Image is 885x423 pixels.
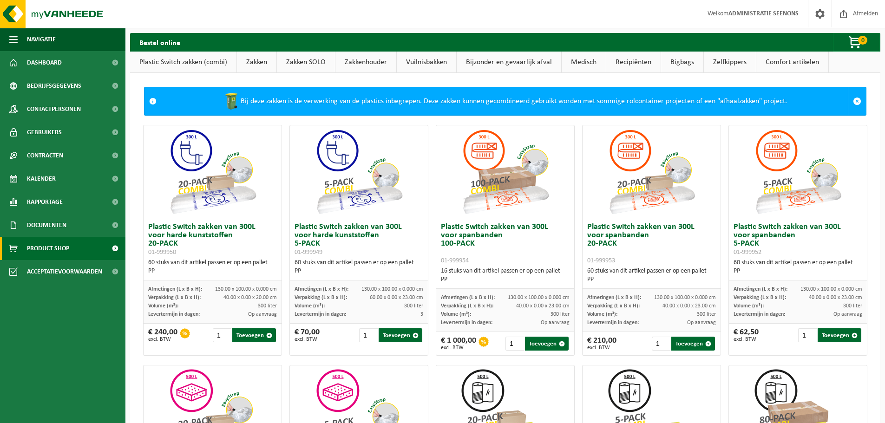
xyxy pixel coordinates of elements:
div: PP [295,267,423,275]
div: PP [734,267,862,275]
span: 3 [420,312,423,317]
span: 01-999954 [441,257,469,264]
span: Kalender [27,167,56,190]
a: Zakkenhouder [335,52,396,73]
div: € 1 000,00 [441,337,476,351]
input: 1 [798,328,817,342]
span: Op aanvraag [833,312,862,317]
span: 40.00 x 0.00 x 23.00 cm [662,303,716,309]
div: 16 stuks van dit artikel passen er op een pallet [441,267,570,284]
span: Dashboard [27,51,62,74]
span: 130.00 x 100.00 x 0.000 cm [800,286,862,292]
div: PP [148,267,277,275]
span: Verpakking (L x B x H): [734,295,786,300]
span: Op aanvraag [541,320,570,325]
a: Zakken SOLO [277,52,335,73]
h3: Plastic Switch zakken van 300L voor harde kunststoffen 5-PACK [295,223,423,256]
span: Verpakking (L x B x H): [295,295,347,300]
div: € 62,50 [734,328,759,342]
div: € 70,00 [295,328,320,342]
button: Toevoegen [818,328,861,342]
img: WB-0240-HPE-GN-50.png [222,92,241,111]
img: 01-999949 [313,125,406,218]
span: Afmetingen (L x B x H): [441,295,495,300]
div: PP [441,275,570,284]
input: 1 [652,337,671,351]
img: 01-999953 [605,125,698,218]
a: Medisch [562,52,606,73]
h2: Bestel online [130,33,190,51]
img: 01-999950 [166,125,259,218]
span: 300 liter [551,312,570,317]
a: Sluit melding [848,87,866,115]
span: Bedrijfsgegevens [27,74,81,98]
a: Bigbags [661,52,703,73]
span: 130.00 x 100.00 x 0.000 cm [654,295,716,300]
span: Levertermijn in dagen: [441,320,492,325]
div: 60 stuks van dit artikel passen er op een pallet [295,259,423,275]
span: 130.00 x 100.00 x 0.000 cm [361,286,423,292]
span: Levertermijn in dagen: [734,312,785,317]
a: Comfort artikelen [756,52,828,73]
span: Acceptatievoorwaarden [27,260,102,283]
span: Verpakking (L x B x H): [148,295,201,300]
span: Volume (m³): [295,303,325,309]
span: 300 liter [258,303,277,309]
span: excl. BTW [148,337,177,342]
span: 60.00 x 0.00 x 23.00 cm [370,295,423,300]
span: 300 liter [697,312,716,317]
span: Documenten [27,214,66,237]
a: Bijzonder en gevaarlijk afval [457,52,561,73]
div: 60 stuks van dit artikel passen er op een pallet [148,259,277,275]
button: Toevoegen [671,337,715,351]
a: Zakken [237,52,276,73]
span: 01-999952 [734,249,761,256]
span: 130.00 x 100.00 x 0.000 cm [508,295,570,300]
span: Afmetingen (L x B x H): [587,295,641,300]
h3: Plastic Switch zakken van 300L voor spanbanden 100-PACK [441,223,570,265]
a: Zelfkippers [704,52,756,73]
div: € 240,00 [148,328,177,342]
span: excl. BTW [441,345,476,351]
a: Vuilnisbakken [397,52,456,73]
span: Contactpersonen [27,98,81,121]
button: 0 [833,33,879,52]
div: 60 stuks van dit artikel passen er op een pallet [587,267,716,284]
span: 300 liter [404,303,423,309]
input: 1 [359,328,378,342]
strong: ADMINISTRATIE SEENONS [728,10,799,17]
span: 40.00 x 0.00 x 23.00 cm [809,295,862,300]
a: Recipiënten [606,52,661,73]
span: Afmetingen (L x B x H): [295,286,348,292]
div: 60 stuks van dit artikel passen er op een pallet [734,259,862,275]
span: Product Shop [27,237,69,260]
span: Afmetingen (L x B x H): [148,286,202,292]
div: € 210,00 [587,337,616,351]
span: excl. BTW [295,337,320,342]
span: excl. BTW [734,337,759,342]
h3: Plastic Switch zakken van 300L voor spanbanden 20-PACK [587,223,716,265]
span: Verpakking (L x B x H): [441,303,493,309]
span: Volume (m³): [148,303,178,309]
input: 1 [213,328,232,342]
button: Toevoegen [232,328,276,342]
span: 01-999953 [587,257,615,264]
span: Navigatie [27,28,56,51]
span: Op aanvraag [248,312,277,317]
h3: Plastic Switch zakken van 300L voor harde kunststoffen 20-PACK [148,223,277,256]
span: excl. BTW [587,345,616,351]
span: Afmetingen (L x B x H): [734,286,787,292]
span: 40.00 x 0.00 x 20.00 cm [223,295,277,300]
span: 01-999950 [148,249,176,256]
button: Toevoegen [379,328,422,342]
span: Rapportage [27,190,63,214]
span: 0 [858,36,867,45]
img: 01-999952 [752,125,845,218]
div: PP [587,275,716,284]
span: 300 liter [843,303,862,309]
span: Contracten [27,144,63,167]
span: 01-999949 [295,249,322,256]
input: 1 [505,337,524,351]
button: Toevoegen [525,337,569,351]
img: 01-999954 [459,125,552,218]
